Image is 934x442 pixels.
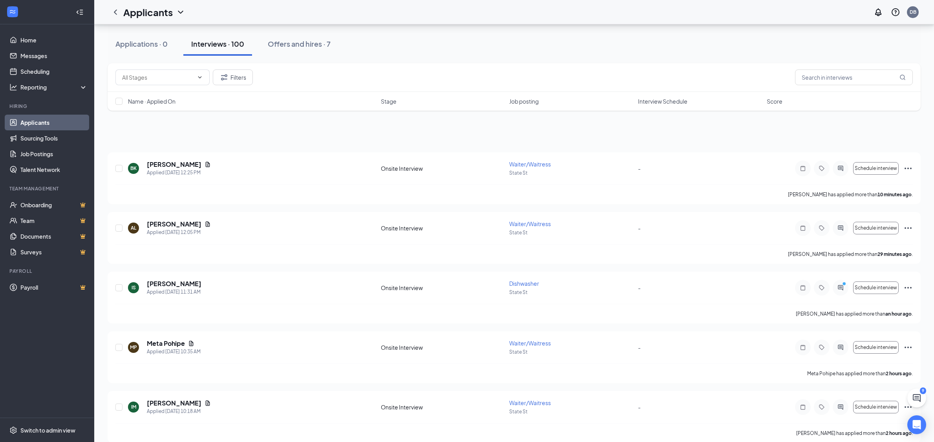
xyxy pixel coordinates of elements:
a: Sourcing Tools [20,130,88,146]
svg: Note [798,344,808,351]
svg: Ellipses [903,343,913,352]
p: [PERSON_NAME] has applied more than . [788,251,913,258]
svg: Ellipses [903,283,913,292]
p: State St [509,170,633,176]
svg: ChevronDown [197,74,203,80]
a: PayrollCrown [20,279,88,295]
svg: Tag [817,225,826,231]
span: Waiter/Waitress [509,340,551,347]
div: 9 [920,387,926,394]
svg: Filter [219,73,229,82]
svg: Tag [817,165,826,172]
svg: Ellipses [903,402,913,412]
a: Job Postings [20,146,88,162]
span: Dishwasher [509,280,539,287]
svg: Settings [9,426,17,434]
div: Payroll [9,268,86,274]
a: Messages [20,48,88,64]
span: - [638,284,641,291]
input: All Stages [122,73,194,82]
p: [PERSON_NAME] has applied more than . [796,310,913,317]
a: OnboardingCrown [20,197,88,213]
span: Schedule interview [855,345,897,350]
div: Onsite Interview [381,284,505,292]
svg: Tag [817,404,826,410]
a: DocumentsCrown [20,228,88,244]
button: Schedule interview [853,401,899,413]
svg: ChevronLeft [111,7,120,17]
a: Home [20,32,88,48]
svg: Document [205,221,211,227]
svg: ActiveChat [836,285,845,291]
div: DB [910,9,916,15]
span: Waiter/Waitress [509,399,551,406]
a: TeamCrown [20,213,88,228]
svg: Tag [817,285,826,291]
div: Onsite Interview [381,224,505,232]
span: Job posting [509,97,539,105]
div: Applied [DATE] 11:31 AM [147,288,201,296]
svg: Analysis [9,83,17,91]
input: Search in interviews [795,69,913,85]
svg: Collapse [76,8,84,16]
svg: QuestionInfo [891,7,900,17]
div: Reporting [20,83,88,91]
button: Schedule interview [853,341,899,354]
div: MP [130,344,137,351]
div: Onsite Interview [381,343,505,351]
button: Schedule interview [853,281,899,294]
svg: Note [798,225,808,231]
div: AL [131,225,136,231]
svg: Note [798,285,808,291]
div: IS [132,284,136,291]
span: Name · Applied On [128,97,175,105]
p: State St [509,229,633,236]
button: Filter Filters [213,69,253,85]
div: Applications · 0 [115,39,168,49]
span: - [638,344,641,351]
svg: Note [798,404,808,410]
svg: ChevronDown [176,7,185,17]
p: State St [509,349,633,355]
h5: [PERSON_NAME] [147,160,201,169]
h1: Applicants [123,5,173,19]
svg: Document [205,400,211,406]
svg: Tag [817,344,826,351]
svg: ActiveChat [836,404,845,410]
svg: PrimaryDot [841,281,850,288]
div: Interviews · 100 [191,39,244,49]
span: - [638,225,641,232]
a: Applicants [20,115,88,130]
div: Hiring [9,103,86,110]
div: Applied [DATE] 12:05 PM [147,228,211,236]
div: Applied [DATE] 12:25 PM [147,169,211,177]
span: Waiter/Waitress [509,220,551,227]
a: Scheduling [20,64,88,79]
h5: [PERSON_NAME] [147,279,201,288]
b: an hour ago [885,311,912,317]
span: - [638,404,641,411]
b: 29 minutes ago [877,251,912,257]
div: Offers and hires · 7 [268,39,331,49]
div: Applied [DATE] 10:18 AM [147,407,211,415]
span: Schedule interview [855,404,897,410]
span: Stage [381,97,397,105]
p: Meta Pohipe has applied more than . [807,370,913,377]
h5: [PERSON_NAME] [147,220,201,228]
svg: WorkstreamLogo [9,8,16,16]
svg: Ellipses [903,164,913,173]
span: - [638,165,641,172]
svg: Ellipses [903,223,913,233]
span: Score [767,97,782,105]
button: Schedule interview [853,162,899,175]
svg: ActiveChat [836,344,845,351]
svg: MagnifyingGlass [899,74,906,80]
svg: ChatActive [912,393,921,403]
div: Onsite Interview [381,164,505,172]
svg: ActiveChat [836,225,845,231]
div: Open Intercom Messenger [907,415,926,434]
div: Applied [DATE] 10:35 AM [147,348,201,356]
p: State St [509,289,633,296]
div: BK [130,165,137,172]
